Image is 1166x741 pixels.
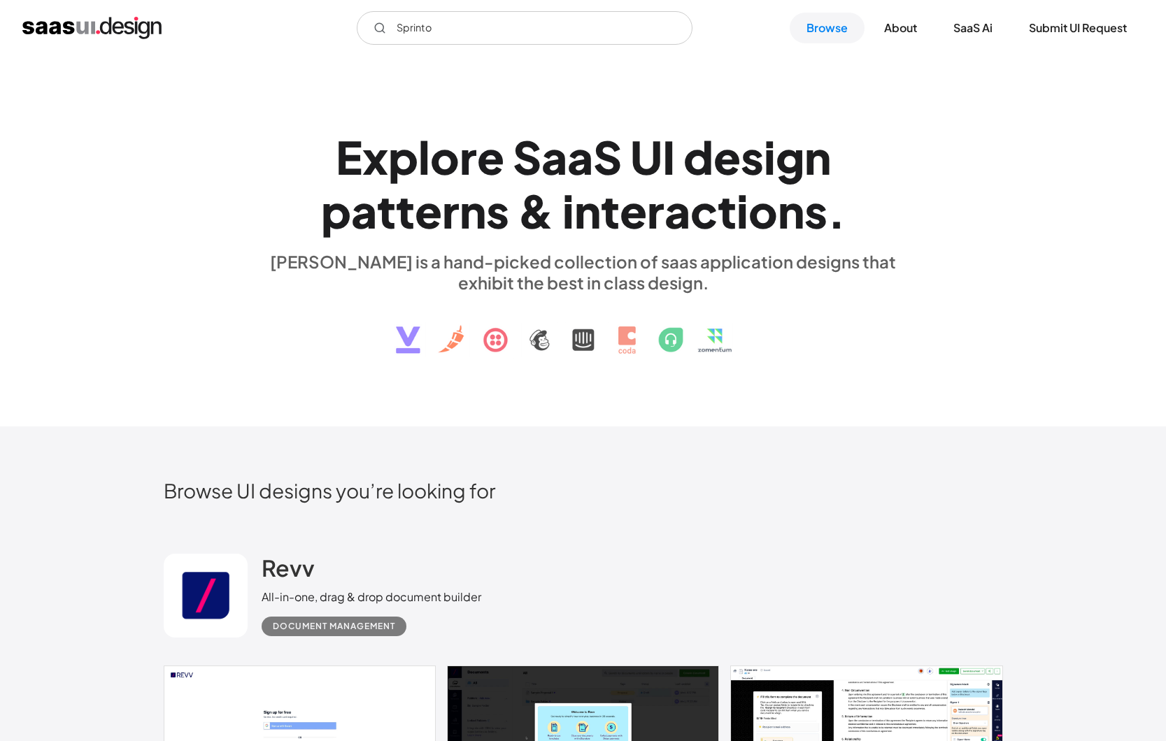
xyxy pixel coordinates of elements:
h2: Revv [262,554,315,582]
div: a [567,130,593,184]
div: p [388,130,418,184]
div: g [776,130,804,184]
a: Revv [262,554,315,589]
a: About [867,13,934,43]
img: text, icon, saas logo [371,293,795,366]
div: S [513,130,541,184]
div: p [321,184,351,238]
div: r [460,130,477,184]
div: e [620,184,647,238]
h2: Browse UI designs you’re looking for [164,478,1003,503]
div: I [662,130,675,184]
div: s [486,184,509,238]
div: i [737,184,748,238]
div: n [460,184,486,238]
div: d [683,130,713,184]
input: Search UI designs you're looking for... [357,11,692,45]
div: e [477,130,504,184]
div: t [718,184,737,238]
div: e [415,184,442,238]
div: e [713,130,741,184]
a: Submit UI Request [1012,13,1144,43]
div: r [442,184,460,238]
div: a [664,184,690,238]
div: o [748,184,778,238]
div: s [741,130,764,184]
div: E [336,130,362,184]
div: i [764,130,776,184]
div: All-in-one, drag & drop document builder [262,589,481,605]
div: . [827,184,846,238]
div: r [647,184,664,238]
div: t [601,184,620,238]
div: & [518,184,554,238]
div: c [690,184,718,238]
a: SaaS Ai [937,13,1009,43]
div: o [430,130,460,184]
div: x [362,130,388,184]
div: n [804,130,831,184]
div: t [377,184,396,238]
div: s [804,184,827,238]
h1: Explore SaaS UI design patterns & interactions. [262,130,905,238]
div: t [396,184,415,238]
div: i [562,184,574,238]
div: a [351,184,377,238]
form: Email Form [357,11,692,45]
div: U [630,130,662,184]
div: [PERSON_NAME] is a hand-picked collection of saas application designs that exhibit the best in cl... [262,251,905,293]
div: S [593,130,622,184]
div: Document Management [273,618,395,635]
a: Browse [790,13,865,43]
div: l [418,130,430,184]
a: home [22,17,162,39]
div: n [574,184,601,238]
div: a [541,130,567,184]
div: n [778,184,804,238]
